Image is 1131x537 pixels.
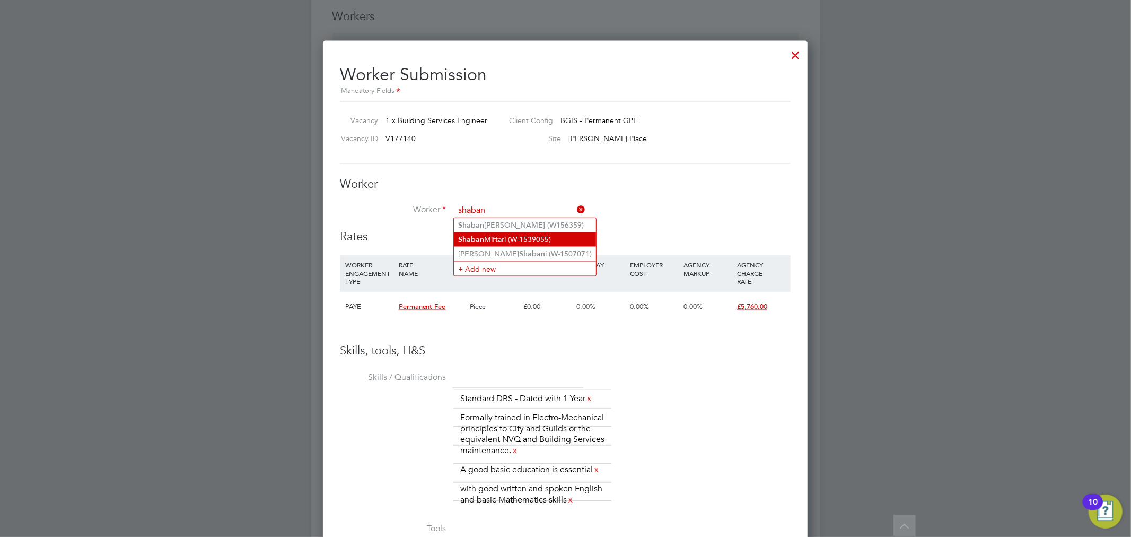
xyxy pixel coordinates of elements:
span: V177140 [385,134,416,143]
label: Vacancy [336,116,378,125]
div: EMPLOYER COST [627,255,681,283]
a: x [593,463,600,477]
div: AGENCY CHARGE RATE [734,255,788,291]
h3: Worker [340,177,791,192]
div: AGENCY MARKUP [681,255,734,283]
span: 0.00% [683,302,703,311]
h3: Skills, tools, H&S [340,344,791,359]
button: Open Resource Center, 10 new notifications [1089,495,1123,529]
li: Formally trained in Electro-Mechanical principles to City and Guilds or the equivalent NVQ and Bu... [456,411,610,458]
span: [PERSON_NAME] Place [569,134,647,143]
span: 1 x Building Services Engineer [385,116,487,125]
label: Vacancy ID [336,134,378,143]
div: Mandatory Fields [340,85,791,97]
li: Standard DBS - Dated with 1 Year [456,392,597,406]
span: £5,760.00 [737,302,767,311]
a: x [511,444,519,458]
h3: Rates [340,229,791,245]
a: x [567,493,574,507]
li: + Add new [454,262,596,276]
b: Shaban [458,235,484,244]
div: HOLIDAY PAY [574,255,628,283]
input: Search for... [454,203,585,219]
li: [PERSON_NAME] (W156359) [454,218,596,232]
li: Miftari (W-1539055) [454,232,596,247]
label: Client Config [501,116,554,125]
b: Shaban [519,249,545,258]
span: 0.00% [630,302,649,311]
div: Piece [467,292,521,323]
li: with good written and spoken English and basic Mathematics skills [456,482,610,508]
h2: Worker Submission [340,56,791,98]
div: WORKER ENGAGEMENT TYPE [343,255,396,291]
span: 0.00% [577,302,596,311]
span: Permanent Fee [399,302,446,311]
div: PAYE [343,292,396,323]
div: 10 [1088,502,1098,516]
a: x [585,392,593,406]
label: Tools [340,524,446,535]
div: £0.00 [521,292,574,323]
span: BGIS - Permanent GPE [561,116,638,125]
label: Worker [340,204,446,215]
label: Site [501,134,562,143]
label: Skills / Qualifications [340,373,446,384]
b: Shaban [458,221,484,230]
li: A good basic education is essential [456,463,604,478]
div: RATE NAME [396,255,467,283]
li: [PERSON_NAME] i (W-1507071) [454,247,596,261]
